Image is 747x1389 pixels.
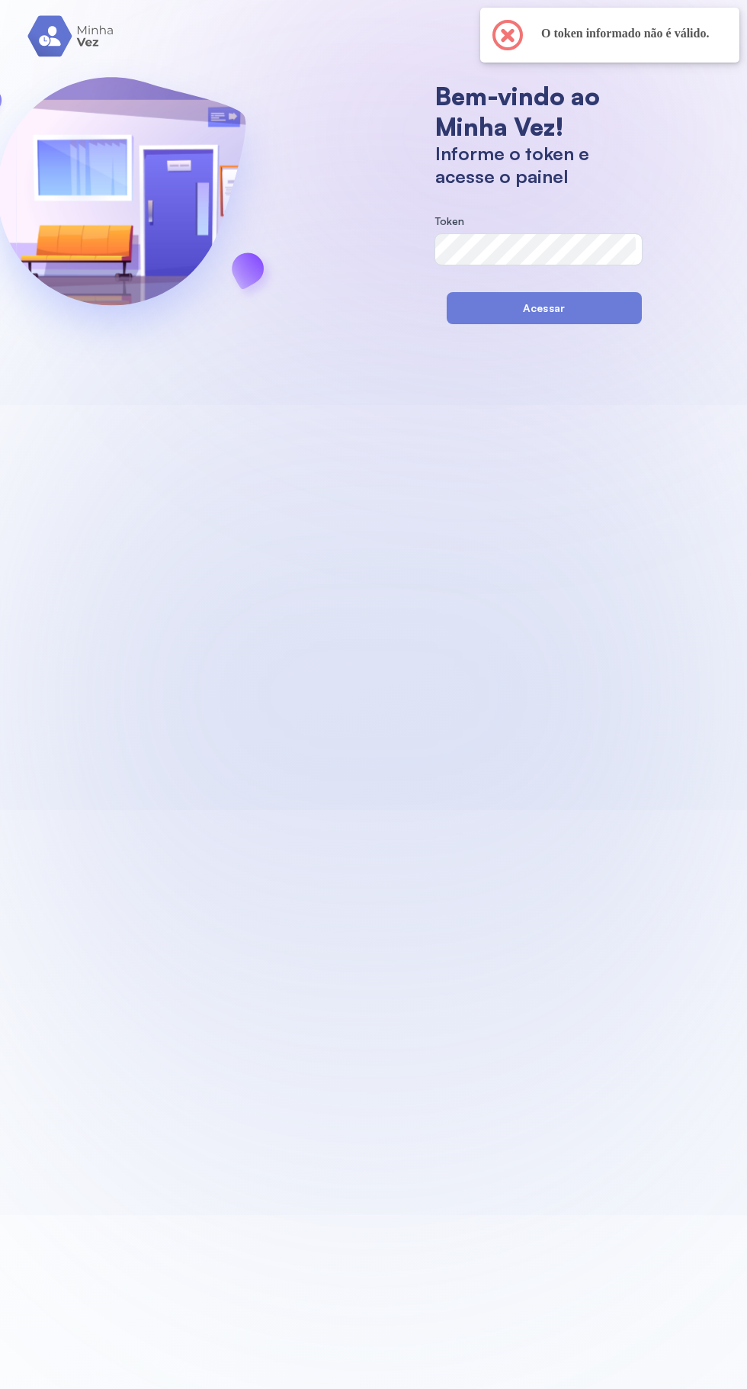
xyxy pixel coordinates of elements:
[447,292,642,324] button: Acessar
[541,26,715,41] h2: O token informado não é válido.
[435,81,642,142] h1: Bem-vindo ao Minha Vez!
[435,142,642,188] h1: Informe o token e acesse o painel
[435,214,465,227] span: Token
[27,15,115,57] img: logo.svg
